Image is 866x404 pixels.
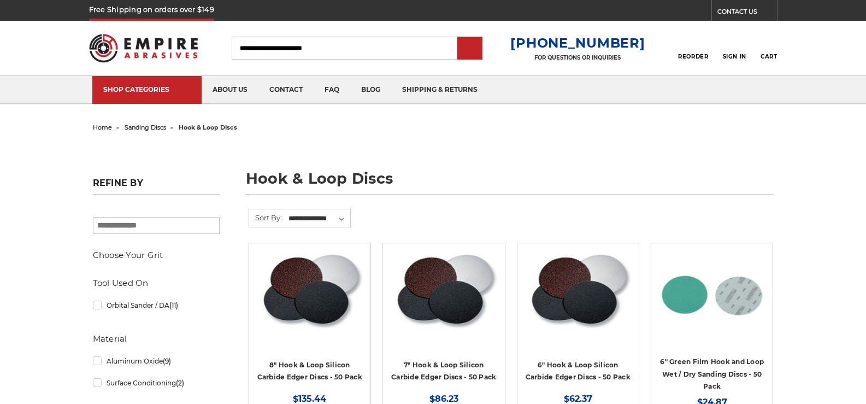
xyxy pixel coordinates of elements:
[93,178,220,195] h5: Refine by
[723,53,746,60] span: Sign In
[391,251,497,391] a: Silicon Carbide 7" Hook & Loop Edger Discs
[257,251,363,338] img: Silicon Carbide 8" Hook & Loop Edger Discs
[678,53,708,60] span: Reorder
[717,5,777,21] a: CONTACT US
[510,35,645,51] a: [PHONE_NUMBER]
[429,394,458,404] span: $86.23
[249,209,282,226] label: Sort By:
[391,76,488,104] a: shipping & returns
[202,76,258,104] a: about us
[257,251,363,391] a: Silicon Carbide 8" Hook & Loop Edger Discs
[659,251,765,338] img: 6-inch 60-grit green film hook and loop sanding discs with fast cutting aluminum oxide for coarse...
[525,251,631,338] img: Silicon Carbide 6" Hook & Loop Edger Discs
[761,36,777,60] a: Cart
[510,54,645,61] p: FOR QUESTIONS OR INQUIRIES
[93,124,112,131] a: home
[350,76,391,104] a: blog
[93,277,220,290] h5: Tool Used On
[93,373,220,393] a: Surface Conditioning(2)
[659,251,765,391] a: 6-inch 60-grit green film hook and loop sanding discs with fast cutting aluminum oxide for coarse...
[314,76,350,104] a: faq
[93,296,220,315] a: Orbital Sander / DA(11)
[678,36,708,60] a: Reorder
[89,27,198,69] img: Empire Abrasives
[93,352,220,371] a: Aluminum Oxide(9)
[287,210,350,227] select: Sort By:
[459,38,481,60] input: Submit
[163,357,171,365] span: (9)
[258,76,314,104] a: contact
[293,394,326,404] span: $135.44
[93,332,220,346] h5: Material
[125,124,166,131] a: sanding discs
[103,85,191,93] div: SHOP CATEGORIES
[179,124,237,131] span: hook & loop discs
[246,171,774,195] h1: hook & loop discs
[169,301,178,309] span: (11)
[564,394,592,404] span: $62.37
[93,249,220,262] h5: Choose Your Grit
[761,53,777,60] span: Cart
[525,251,631,391] a: Silicon Carbide 6" Hook & Loop Edger Discs
[391,251,497,338] img: Silicon Carbide 7" Hook & Loop Edger Discs
[176,379,184,387] span: (2)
